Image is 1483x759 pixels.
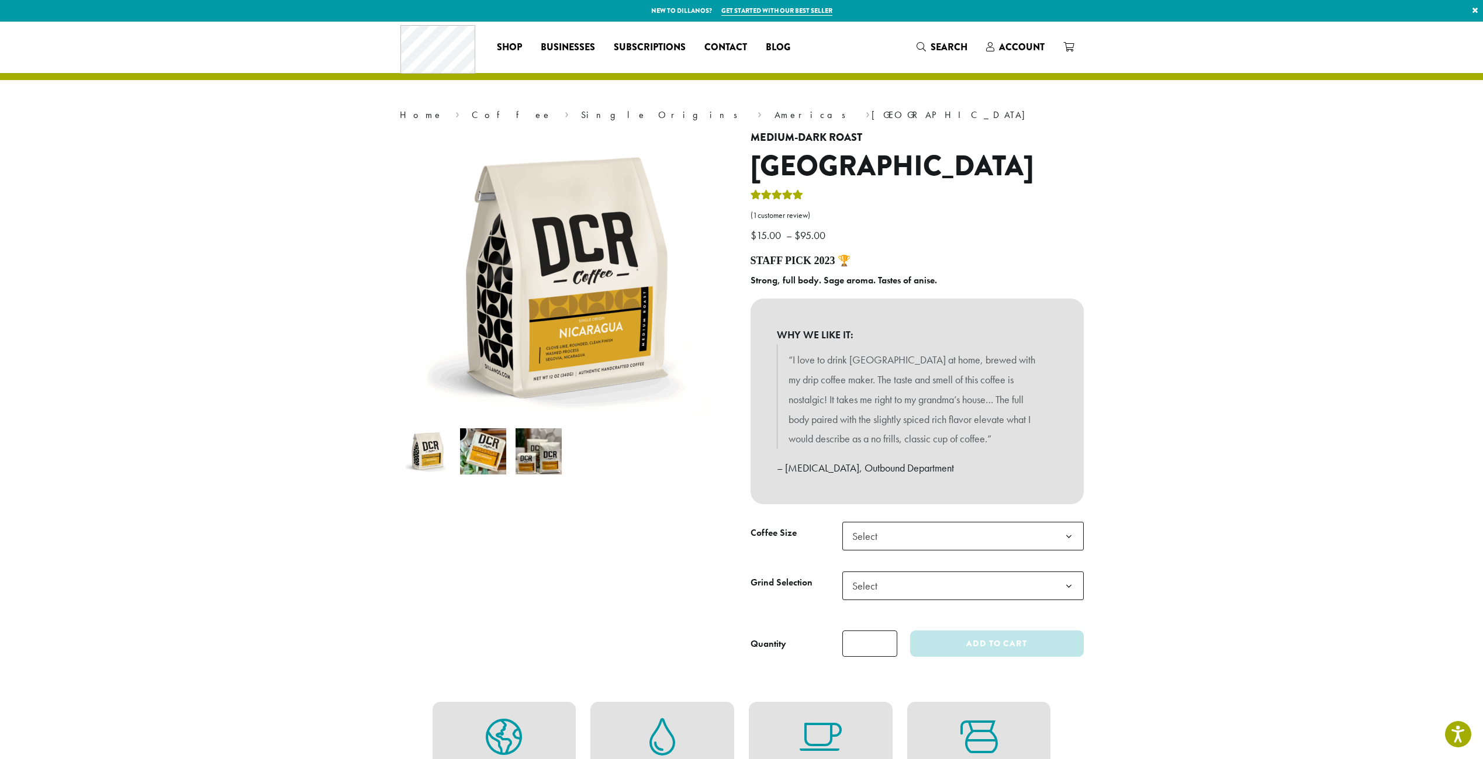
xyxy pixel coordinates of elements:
a: Single Origins [581,109,745,121]
span: 1 [753,210,758,220]
input: Product quantity [842,630,897,657]
a: Home [400,109,443,121]
h4: Medium-Dark Roast [751,131,1084,144]
p: “I love to drink [GEOGRAPHIC_DATA] at home, brewed with my drip coffee maker. The taste and smell... [789,350,1046,449]
span: Select [842,571,1084,600]
a: Coffee [472,109,552,121]
h4: STAFF PICK 2023 🏆 [751,255,1084,268]
label: Coffee Size [751,525,842,542]
span: › [866,104,870,122]
div: Rated 5.00 out of 5 [751,188,803,206]
span: Select [848,574,889,597]
span: Contact [704,40,747,55]
label: Grind Selection [751,574,842,591]
span: $ [794,228,800,242]
span: Subscriptions [614,40,686,55]
bdi: 95.00 [794,228,828,242]
p: – [MEDICAL_DATA], Outbound Department [777,458,1057,478]
b: WHY WE LIKE IT: [777,325,1057,345]
a: Search [907,37,977,57]
img: Nicaragua - Image 3 [516,428,562,474]
span: Shop [497,40,522,55]
h1: [GEOGRAPHIC_DATA] [751,150,1084,183]
span: – [786,228,792,242]
span: › [455,104,459,122]
span: Account [999,40,1045,54]
nav: Breadcrumb [400,108,1084,122]
span: Search [931,40,967,54]
span: Blog [766,40,790,55]
span: $ [751,228,756,242]
a: Americas [775,109,853,121]
b: Strong, full body. Sage aroma. Tastes of anise. [751,274,937,286]
bdi: 15.00 [751,228,784,242]
a: Get started with our best seller [721,6,832,16]
span: Businesses [541,40,595,55]
span: Select [848,525,889,547]
img: Nicaragua - Image 2 [460,428,506,474]
span: › [758,104,762,122]
div: Quantity [751,637,786,651]
span: Select [842,522,1084,550]
a: Shop [488,38,531,57]
a: (1customer review) [751,210,1084,221]
span: › [565,104,569,122]
button: Add to cart [910,630,1083,657]
img: Nicaragua [405,428,451,474]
